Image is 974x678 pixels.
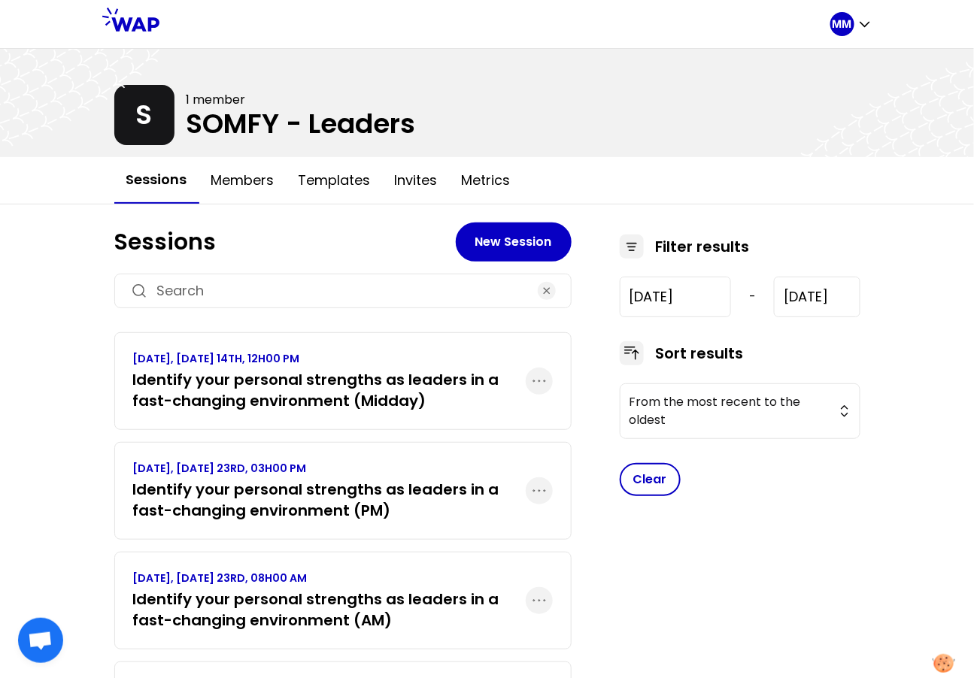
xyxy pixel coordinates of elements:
button: Metrics [450,158,523,203]
p: [DATE], [DATE] 23RD, 03H00 PM [133,461,526,476]
span: From the most recent to the oldest [630,393,830,429]
button: Members [199,158,287,203]
h3: Filter results [656,236,750,257]
input: YYYY-M-D [620,277,732,317]
a: [DATE], [DATE] 14TH, 12H00 PMIdentify your personal strengths as leaders in a fast-changing envir... [133,351,526,411]
h3: Identify your personal strengths as leaders in a fast-changing environment (PM) [133,479,526,521]
h1: Sessions [114,229,456,256]
a: [DATE], [DATE] 23RD, 08H00 AMIdentify your personal strengths as leaders in a fast-changing envir... [133,571,526,631]
button: MM [830,12,872,36]
input: YYYY-M-D [774,277,860,317]
h3: Identify your personal strengths as leaders in a fast-changing environment (AM) [133,589,526,631]
p: [DATE], [DATE] 14TH, 12H00 PM [133,351,526,366]
input: Search [157,280,529,301]
p: [DATE], [DATE] 23RD, 08H00 AM [133,571,526,586]
h3: Sort results [656,343,744,364]
a: [DATE], [DATE] 23RD, 03H00 PMIdentify your personal strengths as leaders in a fast-changing envir... [133,461,526,521]
span: - [749,288,756,306]
button: Sessions [114,157,199,204]
p: MM [833,17,852,32]
button: Invites [383,158,450,203]
button: Templates [287,158,383,203]
h3: Identify your personal strengths as leaders in a fast-changing environment (Midday) [133,369,526,411]
div: Ouvrir le chat [18,618,63,663]
button: From the most recent to the oldest [620,383,860,439]
button: New Session [456,222,572,262]
button: Clear [620,463,681,496]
